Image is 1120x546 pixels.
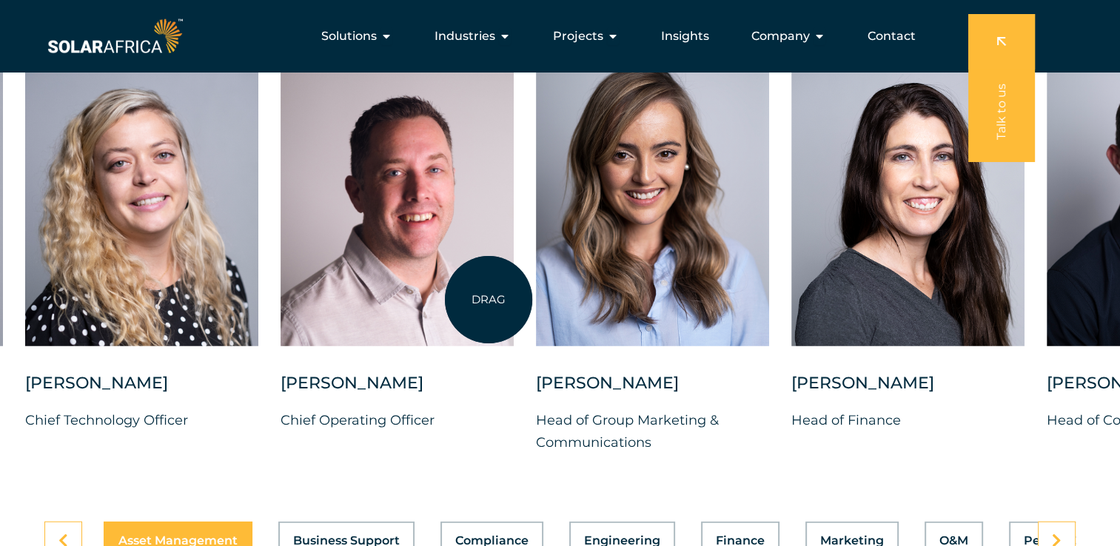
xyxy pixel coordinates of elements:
p: Chief Operating Officer [281,409,514,431]
div: Menu Toggle [186,21,928,51]
div: [PERSON_NAME] [536,372,769,409]
p: Head of Finance [791,409,1025,431]
div: [PERSON_NAME] [281,372,514,409]
div: [PERSON_NAME] [791,372,1025,409]
nav: Menu [186,21,928,51]
a: Contact [868,27,916,45]
span: Solutions [321,27,377,45]
a: Insights [661,27,709,45]
p: Head of Group Marketing & Communications [536,409,769,454]
div: [PERSON_NAME] [25,372,258,409]
span: Industries [435,27,495,45]
p: Chief Technology Officer [25,409,258,431]
span: Company [751,27,810,45]
span: Projects [553,27,603,45]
